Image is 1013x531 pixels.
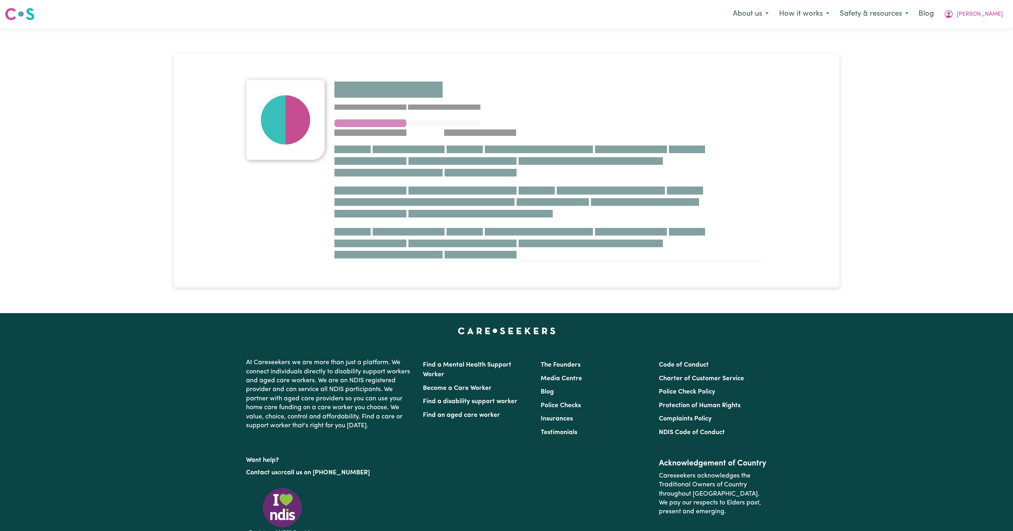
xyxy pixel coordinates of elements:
button: How it works [774,6,835,23]
a: Media Centre [541,375,582,382]
button: My Account [939,6,1008,23]
span: [PERSON_NAME] [957,10,1003,19]
button: Safety & resources [835,6,914,23]
a: Police Checks [541,402,581,409]
a: Police Check Policy [659,389,715,395]
a: Protection of Human Rights [659,402,740,409]
a: Blog [541,389,554,395]
button: About us [728,6,774,23]
a: Testimonials [541,429,577,436]
a: Find a disability support worker [423,398,517,405]
a: Find a Mental Health Support Worker [423,362,511,378]
a: call us on [PHONE_NUMBER] [284,469,370,476]
img: Careseekers logo [5,7,35,21]
p: At Careseekers we are more than just a platform. We connect individuals directly to disability su... [246,355,413,433]
h2: Acknowledgement of Country [659,459,767,468]
a: NDIS Code of Conduct [659,429,725,436]
a: Code of Conduct [659,362,709,368]
p: Careseekers acknowledges the Traditional Owners of Country throughout [GEOGRAPHIC_DATA]. We pay o... [659,468,767,520]
a: Careseekers logo [5,5,35,23]
a: Blog [914,5,939,23]
p: or [246,465,413,480]
a: Insurances [541,416,573,422]
a: Complaints Policy [659,416,712,422]
a: Charter of Customer Service [659,375,744,382]
p: Want help? [246,453,413,465]
a: Become a Care Worker [423,385,492,392]
a: Contact us [246,469,278,476]
a: Careseekers home page [458,328,556,334]
a: Find an aged care worker [423,412,500,418]
a: The Founders [541,362,580,368]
